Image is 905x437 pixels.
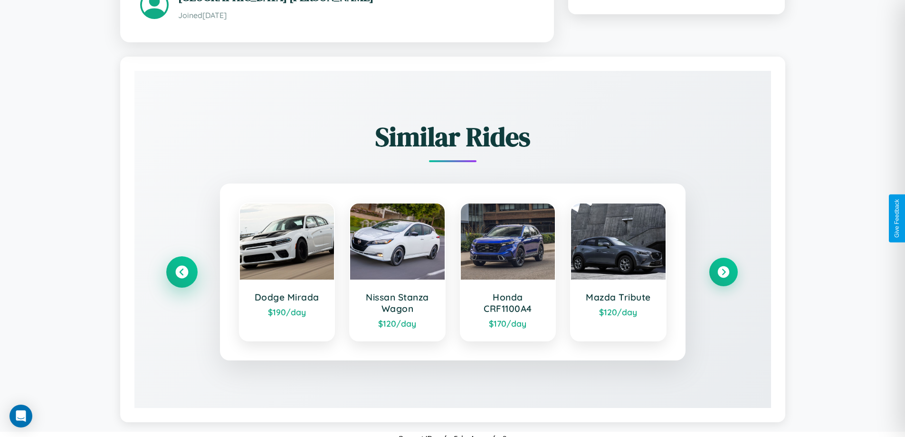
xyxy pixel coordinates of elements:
div: $ 170 /day [470,318,546,329]
div: Open Intercom Messenger [10,405,32,427]
div: Give Feedback [894,199,900,238]
h3: Honda CRF1100A4 [470,291,546,314]
h3: Nissan Stanza Wagon [360,291,435,314]
a: Honda CRF1100A4$170/day [460,203,556,341]
h3: Mazda Tribute [581,291,656,303]
div: $ 120 /day [581,307,656,317]
p: Joined [DATE] [178,9,534,22]
a: Dodge Mirada$190/day [239,203,335,341]
h2: Similar Rides [168,118,738,155]
div: $ 120 /day [360,318,435,329]
div: $ 190 /day [249,307,325,317]
a: Mazda Tribute$120/day [570,203,667,341]
h3: Dodge Mirada [249,291,325,303]
a: Nissan Stanza Wagon$120/day [349,203,446,341]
